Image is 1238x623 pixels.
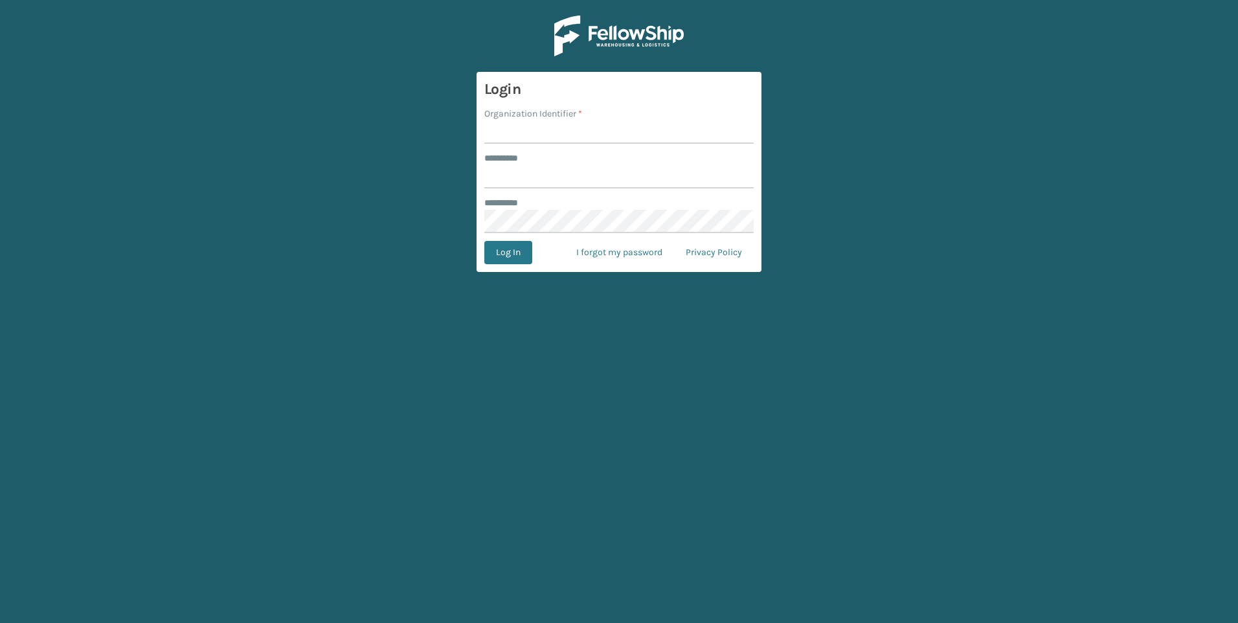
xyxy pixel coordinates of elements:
[674,241,754,264] a: Privacy Policy
[554,16,684,56] img: Logo
[484,80,754,99] h3: Login
[484,107,582,120] label: Organization Identifier
[565,241,674,264] a: I forgot my password
[484,241,532,264] button: Log In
